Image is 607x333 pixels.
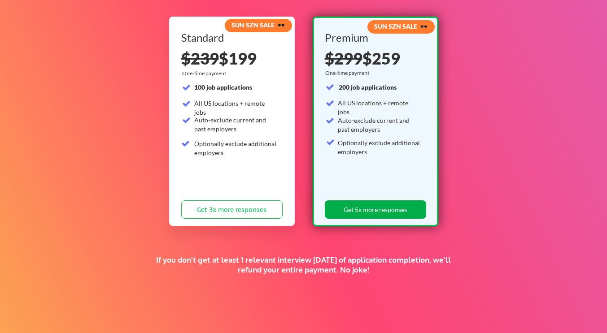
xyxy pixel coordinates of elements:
[338,116,421,134] div: Auto-exclude current and past employers
[339,83,397,91] strong: 200 job applications
[181,48,219,68] s: $239
[325,69,372,77] div: One-time payment
[325,50,423,66] div: $259
[194,83,252,91] strong: 100 job applications
[338,138,421,156] div: Optionally exclude additional employers
[374,22,428,30] strong: SUN SZN SALE 🕶️
[194,139,277,157] div: Optionally exclude additional employers
[325,48,362,68] s: $299
[325,200,426,219] button: Get 5x more responses
[156,255,451,275] div: If you don't get at least 1 relevant interview [DATE] of application completion, we'll refund you...
[181,50,283,66] div: $199
[181,32,279,43] div: Standard
[182,70,229,77] div: One-time payment
[231,21,285,29] strong: SUN SZN SALE 🕶️
[194,99,277,117] div: All US locations + remote jobs
[325,32,423,43] div: Premium
[194,116,277,133] div: Auto-exclude current and past employers
[338,99,421,116] div: All US locations + remote jobs
[181,200,283,219] button: Get 3x more responses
